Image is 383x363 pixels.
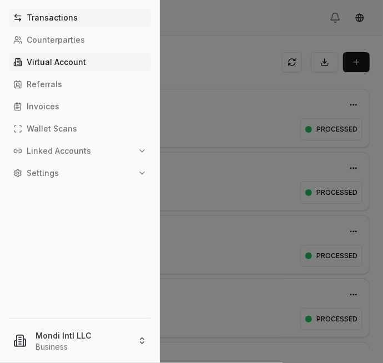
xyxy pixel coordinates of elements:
a: Referrals [9,75,151,93]
a: Transactions [9,9,151,27]
p: Business [36,341,129,352]
a: Counterparties [9,31,151,49]
button: Linked Accounts [9,142,151,160]
a: Invoices [9,98,151,115]
p: Mondi Intl LLC [36,330,129,341]
p: Transactions [27,14,78,22]
p: Counterparties [27,36,85,44]
p: Linked Accounts [27,147,91,155]
button: Settings [9,164,151,182]
p: Settings [27,169,59,177]
p: Referrals [27,80,62,88]
button: Mondi Intl LLCBusiness [4,323,155,359]
a: Virtual Account [9,53,151,71]
p: Wallet Scans [27,125,77,133]
p: Virtual Account [27,58,86,66]
p: Invoices [27,103,59,110]
a: Wallet Scans [9,120,151,138]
